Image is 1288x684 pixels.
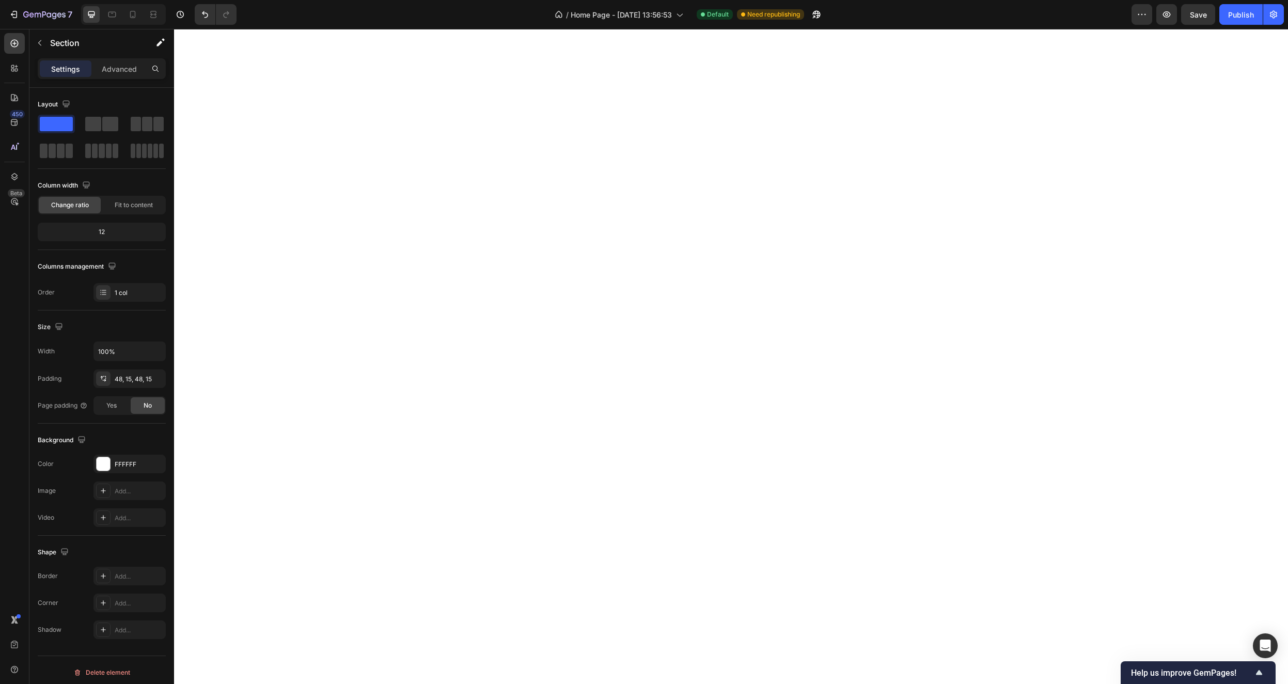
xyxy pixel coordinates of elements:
div: Padding [38,374,61,383]
span: / [566,9,569,20]
div: Width [38,347,55,356]
div: 1 col [115,288,163,298]
div: Shadow [38,625,61,634]
button: Publish [1219,4,1263,25]
span: Change ratio [51,200,89,210]
p: Advanced [102,64,137,74]
p: 7 [68,8,72,21]
div: Undo/Redo [195,4,237,25]
div: Corner [38,598,58,608]
div: Color [38,459,54,469]
div: Add... [115,572,163,581]
p: Settings [51,64,80,74]
p: Section [50,37,135,49]
div: Delete element [73,666,130,679]
div: Background [38,433,88,447]
div: Column width [38,179,92,193]
div: Add... [115,599,163,608]
div: Video [38,513,54,522]
div: Shape [38,546,71,559]
div: Add... [115,514,163,523]
span: No [144,401,152,410]
div: Add... [115,626,163,635]
span: Home Page - [DATE] 13:56:53 [571,9,672,20]
div: Columns management [38,260,118,274]
span: Default [707,10,729,19]
div: Border [38,571,58,581]
span: Save [1190,10,1207,19]
button: Show survey - Help us improve GemPages! [1131,666,1265,679]
div: Layout [38,98,72,112]
div: Publish [1228,9,1254,20]
div: 450 [10,110,25,118]
div: 48, 15, 48, 15 [115,375,163,384]
input: Auto [94,342,165,361]
button: 7 [4,4,77,25]
div: Order [38,288,55,297]
div: Beta [8,189,25,197]
span: Yes [106,401,117,410]
span: Need republishing [747,10,800,19]
div: Image [38,486,56,495]
button: Save [1181,4,1215,25]
div: Size [38,320,65,334]
div: FFFFFF [115,460,163,469]
div: Page padding [38,401,88,410]
span: Fit to content [115,200,153,210]
div: 12 [40,225,164,239]
span: Help us improve GemPages! [1131,668,1253,678]
button: Delete element [38,664,166,681]
div: Open Intercom Messenger [1253,633,1278,658]
div: Add... [115,487,163,496]
iframe: Design area [174,29,1288,684]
